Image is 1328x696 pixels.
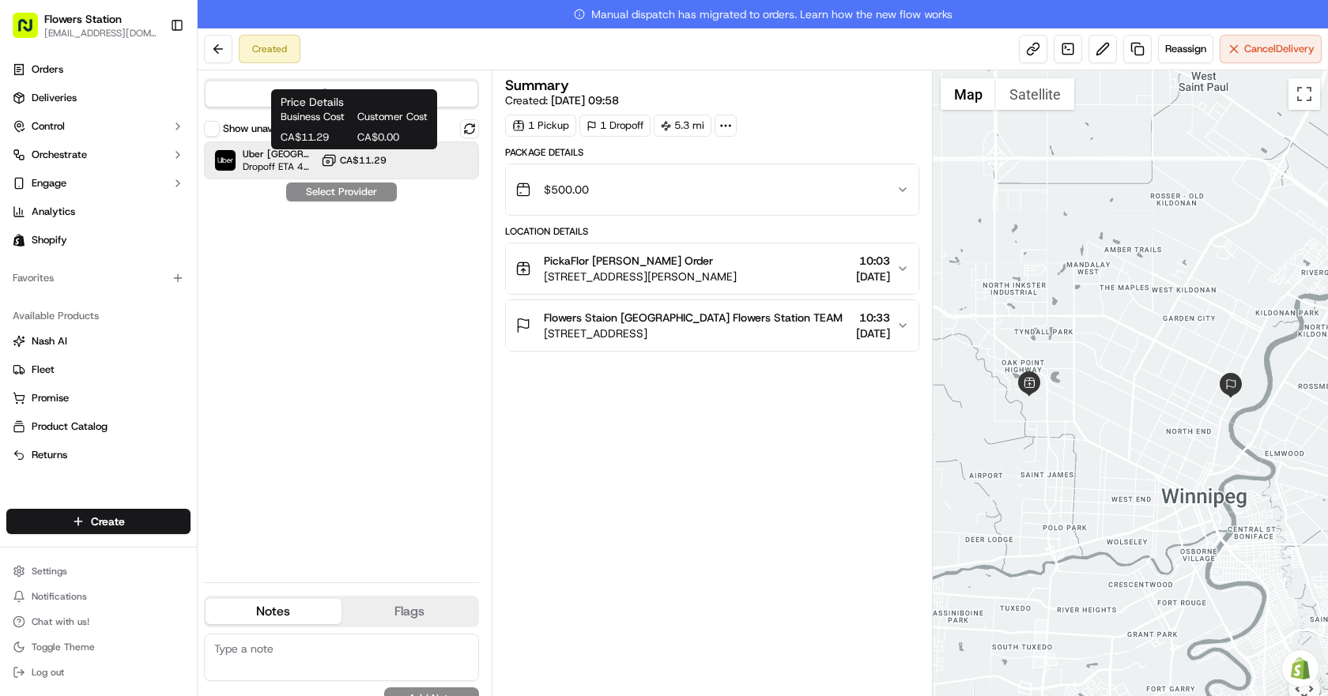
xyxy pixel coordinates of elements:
[6,661,191,683] button: Log out
[13,334,184,348] a: Nash AI
[281,94,428,110] h1: Price Details
[13,391,184,405] a: Promise
[32,590,87,603] span: Notifications
[16,63,288,88] p: Welcome 👋
[215,150,236,171] img: Uber Canada
[111,267,191,280] a: Powered byPylon
[544,182,589,198] span: $500.00
[321,152,387,168] button: CA$11.29
[6,611,191,633] button: Chat with us!
[856,269,890,284] span: [DATE]
[6,585,191,608] button: Notifications
[32,334,67,348] span: Nash AI
[32,62,63,77] span: Orders
[6,414,191,439] button: Product Catalog
[856,325,890,341] span: [DATE]
[13,363,184,377] a: Fleet
[1165,42,1206,56] span: Reassign
[6,329,191,354] button: Nash AI
[243,160,315,173] span: Dropoff ETA 48 minutes
[6,199,191,224] a: Analytics
[32,615,89,628] span: Chat with us!
[6,303,191,329] div: Available Products
[505,146,919,159] div: Package Details
[9,223,127,251] a: 📗Knowledge Base
[6,442,191,468] button: Returns
[6,560,191,582] button: Settings
[6,265,191,291] div: Favorites
[340,154,387,167] span: CA$11.29
[941,78,996,110] button: Show street map
[544,269,737,284] span: [STREET_ADDRESS][PERSON_NAME]
[544,325,843,341] span: [STREET_ADDRESS]
[505,92,619,108] span: Created:
[574,6,953,22] span: Manual dispatch has migrated to orders. Learn how the new flow works
[505,78,569,92] h3: Summary
[6,357,191,382] button: Fleet
[32,119,65,134] span: Control
[54,167,200,179] div: We're available if you need us!
[269,156,288,175] button: Start new chat
[54,151,259,167] div: Start new chat
[506,243,919,294] button: PickaFlor [PERSON_NAME] Order[STREET_ADDRESS][PERSON_NAME]10:03[DATE]
[6,171,191,196] button: Engage
[506,164,919,215] button: $500.00
[654,115,711,137] div: 5.3 mi
[32,565,67,577] span: Settings
[6,85,191,111] a: Deliveries
[6,114,191,139] button: Control
[544,253,713,269] span: PickaFlor [PERSON_NAME] Order
[579,115,651,137] div: 1 Dropoff
[551,93,619,107] span: [DATE] 09:58
[44,11,122,27] button: Flowers Station
[243,148,315,160] span: Uber [GEOGRAPHIC_DATA]
[32,205,75,219] span: Analytics
[32,419,108,434] span: Product Catalog
[6,142,191,167] button: Orchestrate
[223,122,303,136] label: Show unavailable
[6,386,191,411] button: Promise
[1220,35,1322,63] button: CancelDelivery
[149,229,254,245] span: API Documentation
[32,448,67,462] span: Returns
[32,391,69,405] span: Promise
[16,231,28,243] div: 📗
[357,130,428,145] span: CA$0.00
[16,16,47,47] img: Nash
[6,509,191,534] button: Create
[32,641,95,653] span: Toggle Theme
[32,363,55,377] span: Fleet
[32,229,121,245] span: Knowledge Base
[6,6,164,44] button: Flowers Station[EMAIL_ADDRESS][DOMAIN_NAME]
[505,115,576,137] div: 1 Pickup
[13,234,25,246] img: Shopify logo
[32,233,67,247] span: Shopify
[13,448,184,462] a: Returns
[206,81,477,107] button: Quotes
[544,310,843,325] span: Flowers Staion [GEOGRAPHIC_DATA] Flowers Station TEAM
[1158,35,1213,63] button: Reassign
[996,78,1074,110] button: Show satellite imagery
[6,228,191,253] a: Shopify
[341,599,477,624] button: Flags
[206,599,341,624] button: Notes
[6,636,191,658] button: Toggle Theme
[856,310,890,325] span: 10:33
[281,130,351,145] span: CA$11.29
[157,268,191,280] span: Pylon
[281,110,351,124] span: Business Cost
[32,176,66,190] span: Engage
[41,102,285,119] input: Got a question? Start typing here...
[134,231,146,243] div: 💻
[16,151,44,179] img: 1736555255976-a54dd68f-1ca7-489b-9aae-adbdc363a1c4
[32,666,64,679] span: Log out
[506,300,919,351] button: Flowers Staion [GEOGRAPHIC_DATA] Flowers Station TEAM[STREET_ADDRESS]10:33[DATE]
[44,27,157,40] button: [EMAIL_ADDRESS][DOMAIN_NAME]
[6,57,191,82] a: Orders
[127,223,260,251] a: 💻API Documentation
[13,419,184,434] a: Product Catalog
[1244,42,1315,56] span: Cancel Delivery
[357,110,428,124] span: Customer Cost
